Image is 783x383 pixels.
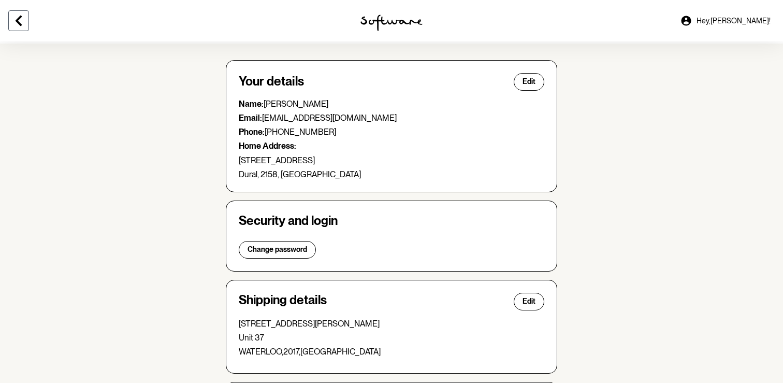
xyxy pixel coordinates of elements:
span: Edit [523,77,535,86]
span: Hey, [PERSON_NAME] ! [697,17,771,25]
h4: Security and login [239,214,544,229]
p: [STREET_ADDRESS] [239,155,544,165]
button: Edit [514,73,544,91]
span: Change password [248,245,307,254]
button: Change password [239,241,316,259]
p: Unit 37 [239,333,544,343]
p: [PERSON_NAME] [239,99,544,109]
p: WATERLOO , 2017 , [GEOGRAPHIC_DATA] [239,347,544,357]
strong: Home Address: [239,141,296,151]
p: Dural, 2158, [GEOGRAPHIC_DATA] [239,169,544,179]
img: software logo [360,15,423,31]
p: [EMAIL_ADDRESS][DOMAIN_NAME] [239,113,544,123]
a: Hey,[PERSON_NAME]! [674,8,777,33]
span: Edit [523,297,535,306]
strong: Phone: [239,127,265,137]
button: Edit [514,293,544,310]
h4: Your details [239,74,304,89]
strong: Email: [239,113,262,123]
p: [STREET_ADDRESS][PERSON_NAME] [239,319,544,329]
p: [PHONE_NUMBER] [239,127,544,137]
strong: Name: [239,99,264,109]
h4: Shipping details [239,293,327,310]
